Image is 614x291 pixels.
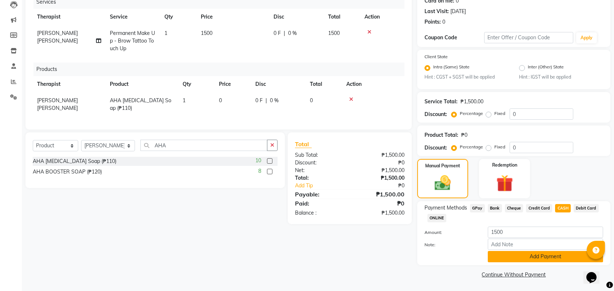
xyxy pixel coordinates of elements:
[290,190,350,199] div: Payable:
[430,174,456,192] img: _cash.svg
[419,242,482,248] label: Note:
[284,29,285,37] span: |
[288,29,297,37] span: 0 %
[258,167,261,175] span: 8
[424,34,484,41] div: Coupon Code
[306,76,342,92] th: Total
[201,30,212,36] span: 1500
[350,174,410,182] div: ₱1,500.00
[492,162,517,168] label: Redemption
[310,97,313,104] span: 0
[460,144,483,150] label: Percentage
[290,151,350,159] div: Sub Total:
[424,144,447,152] div: Discount:
[219,97,222,104] span: 0
[427,214,446,222] span: ONLINE
[488,227,603,238] input: Amount
[105,9,160,25] th: Service
[350,209,410,217] div: ₱1,500.00
[196,9,269,25] th: Price
[255,157,261,164] span: 10
[450,8,466,15] div: [DATE]
[183,97,186,104] span: 1
[419,229,482,236] label: Amount:
[424,204,467,212] span: Payment Methods
[555,204,571,212] span: CASH
[442,18,445,26] div: 0
[140,140,267,151] input: Search or Scan
[350,159,410,167] div: ₱0
[270,97,279,104] span: 0 %
[33,76,105,92] th: Therapist
[425,163,460,169] label: Manual Payment
[574,204,599,212] span: Debit Card
[290,167,350,174] div: Net:
[576,32,597,43] button: Apply
[424,53,448,60] label: Client State
[251,76,306,92] th: Disc
[360,182,410,190] div: ₱0
[494,144,505,150] label: Fixed
[33,168,102,176] div: AHA BOOSTER SOAP (₱120)
[484,32,573,43] input: Enter Offer / Coupon Code
[178,76,215,92] th: Qty
[105,76,178,92] th: Product
[33,63,410,76] div: Products
[461,131,467,139] div: ₱0
[110,97,171,111] span: AHA [MEDICAL_DATA] Soap (₱110)
[328,30,340,36] span: 1500
[290,159,350,167] div: Discount:
[290,199,350,208] div: Paid:
[488,204,502,212] span: Bank
[488,251,603,262] button: Add Payment
[295,140,312,148] span: Total
[424,111,447,118] div: Discount:
[488,239,603,250] input: Add Note
[350,151,410,159] div: ₱1,500.00
[470,204,485,212] span: GPay
[342,76,404,92] th: Action
[160,9,196,25] th: Qty
[290,174,350,182] div: Total:
[424,18,441,26] div: Points:
[494,110,505,117] label: Fixed
[37,30,78,44] span: [PERSON_NAME] [PERSON_NAME]
[110,30,155,52] span: Permanent Make Up - Brow Tattoo Touch Up
[424,98,458,105] div: Service Total:
[350,190,410,199] div: ₱1,500.00
[324,9,360,25] th: Total
[290,209,350,217] div: Balance :
[491,173,518,194] img: _gift.svg
[33,158,116,165] div: AHA [MEDICAL_DATA] Soap (₱110)
[505,204,523,212] span: Cheque
[37,97,78,111] span: [PERSON_NAME] [PERSON_NAME]
[266,97,267,104] span: |
[526,204,552,212] span: Credit Card
[164,30,167,36] span: 1
[350,167,410,174] div: ₱1,500.00
[424,8,449,15] div: Last Visit:
[424,131,458,139] div: Product Total:
[460,110,483,117] label: Percentage
[290,182,360,190] a: Add Tip
[215,76,251,92] th: Price
[460,98,483,105] div: ₱1,500.00
[419,271,609,279] a: Continue Without Payment
[583,262,607,284] iframe: chat widget
[519,74,603,80] small: Hint : IGST will be applied
[528,64,564,72] label: Inter (Other) State
[274,29,281,37] span: 0 F
[33,9,105,25] th: Therapist
[255,97,263,104] span: 0 F
[269,9,324,25] th: Disc
[360,9,404,25] th: Action
[424,74,508,80] small: Hint : CGST + SGST will be applied
[433,64,470,72] label: Intra (Same) State
[350,199,410,208] div: ₱0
